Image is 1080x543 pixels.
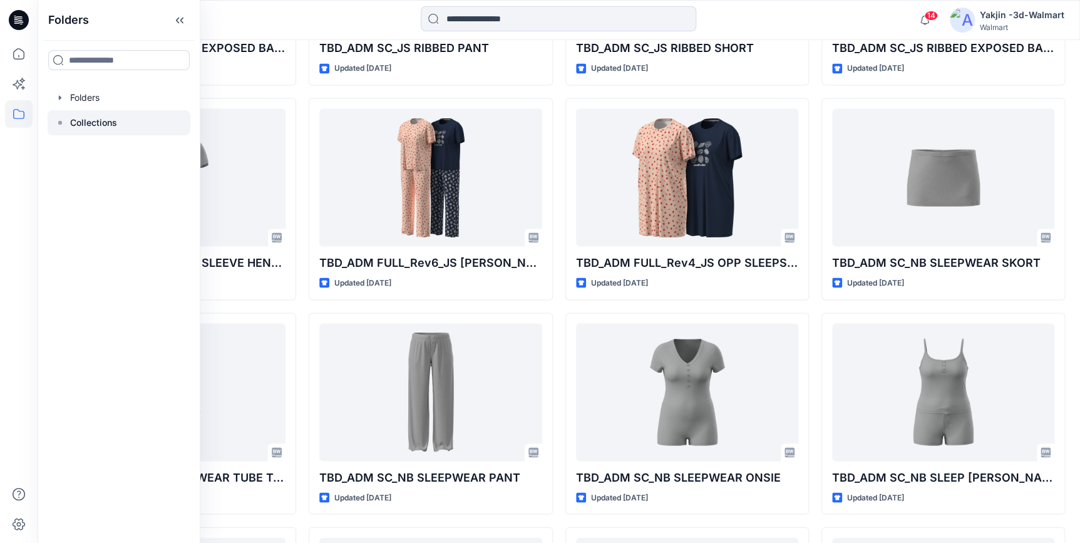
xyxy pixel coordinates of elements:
[832,254,1054,271] p: TBD_ADM SC_NB SLEEPWEAR SKORT
[847,276,904,289] p: Updated [DATE]
[319,39,542,57] p: TBD_ADM SC_JS RIBBED PANT
[334,276,391,289] p: Updated [DATE]
[576,468,798,486] p: TBD_ADM SC_NB SLEEPWEAR ONSIE
[980,8,1064,23] div: Yakjin -3d-Walmart
[319,468,542,486] p: TBD_ADM SC_NB SLEEPWEAR PANT
[319,254,542,271] p: TBD_ADM FULL_Rev6_JS [PERSON_NAME] SET
[591,62,648,75] p: Updated [DATE]
[319,108,542,246] a: TBD_ADM FULL_Rev6_JS OPP PJ SET
[591,276,648,289] p: Updated [DATE]
[924,11,938,21] span: 14
[576,108,798,246] a: TBD_ADM FULL_Rev4_JS OPP SLEEPSHIRT
[576,39,798,57] p: TBD_ADM SC_JS RIBBED SHORT
[334,491,391,504] p: Updated [DATE]
[980,23,1064,32] div: Walmart
[334,62,391,75] p: Updated [DATE]
[847,491,904,504] p: Updated [DATE]
[70,115,117,130] p: Collections
[591,491,648,504] p: Updated [DATE]
[319,323,542,461] a: TBD_ADM SC_NB SLEEPWEAR PANT
[576,323,798,461] a: TBD_ADM SC_NB SLEEPWEAR ONSIE
[847,62,904,75] p: Updated [DATE]
[950,8,975,33] img: avatar
[832,39,1054,57] p: TBD_ADM SC_JS RIBBED EXPOSED BAND SHORT
[832,108,1054,246] a: TBD_ADM SC_NB SLEEPWEAR SKORT
[832,323,1054,461] a: TBD_ADM SC_NB SLEEP CAMI BOXER SET
[832,468,1054,486] p: TBD_ADM SC_NB SLEEP [PERSON_NAME] SET
[576,254,798,271] p: TBD_ADM FULL_Rev4_JS OPP SLEEPSHIRT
